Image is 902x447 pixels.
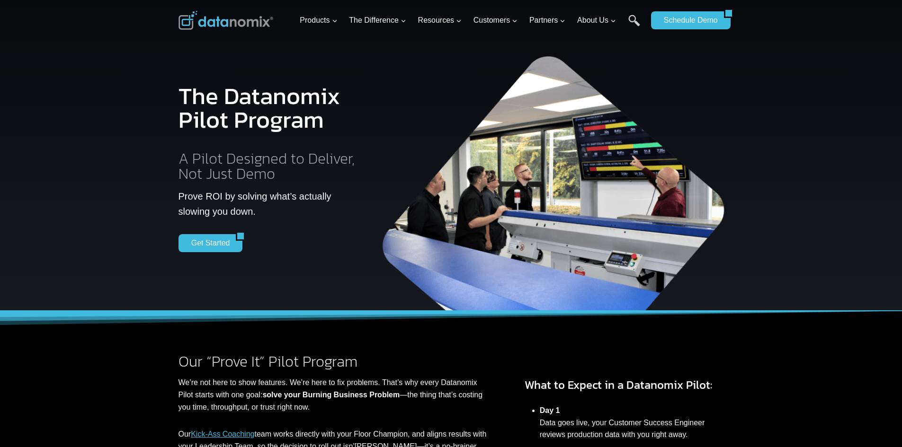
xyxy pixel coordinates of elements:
p: We’re not here to show features. We’re here to fix problems. That’s why every Datanomix Pilot sta... [179,377,487,413]
span: Products [300,14,337,26]
img: Datanomix [179,11,273,30]
h2: Our “Prove It” Pilot Program [179,354,487,369]
h2: A Pilot Designed to Deliver, Not Just Demo [179,151,362,181]
strong: solve your Burning Business Problem [262,391,400,399]
img: The Datanomix Production Monitoring Pilot Program [377,47,732,311]
span: Customers [473,14,518,26]
span: Resources [418,14,462,26]
strong: Day 1 [540,406,560,414]
a: Get Started [179,234,236,252]
span: Partners [529,14,565,26]
p: Prove ROI by solving what’s actually slowing you down. [179,189,362,219]
h3: What to Expect in a Datanomix Pilot: [525,377,724,394]
a: Schedule Demo [651,11,724,29]
nav: Primary Navigation [296,5,646,36]
a: Search [628,15,640,36]
span: About Us [577,14,616,26]
a: Kick-Ass Coaching [191,430,254,438]
h1: The Datanomix Pilot Program [179,77,362,139]
span: The Difference [349,14,406,26]
li: Data goes live, your Customer Success Engineer reviews production data with you right away. [540,399,724,446]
